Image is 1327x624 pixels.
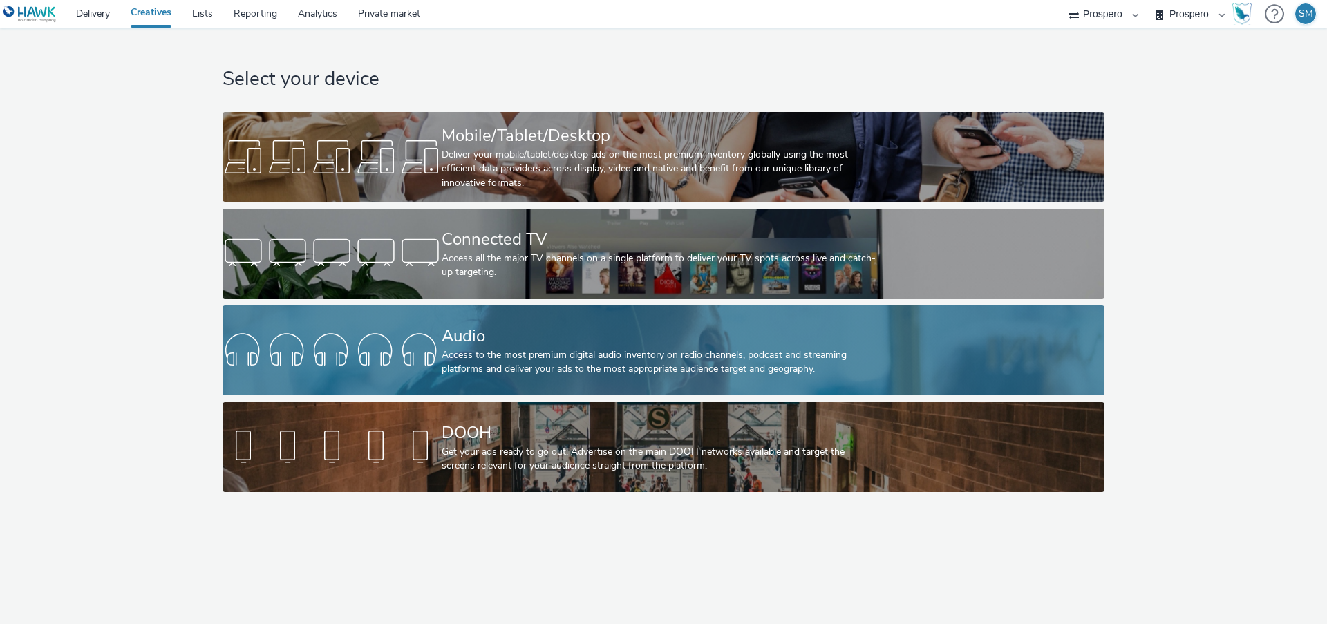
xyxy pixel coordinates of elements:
[442,252,880,280] div: Access all the major TV channels on a single platform to deliver your TV spots across live and ca...
[442,148,880,190] div: Deliver your mobile/tablet/desktop ads on the most premium inventory globally using the most effi...
[223,112,1104,202] a: Mobile/Tablet/DesktopDeliver your mobile/tablet/desktop ads on the most premium inventory globall...
[1232,3,1252,25] img: Hawk Academy
[442,227,880,252] div: Connected TV
[223,402,1104,492] a: DOOHGet your ads ready to go out! Advertise on the main DOOH networks available and target the sc...
[442,445,880,473] div: Get your ads ready to go out! Advertise on the main DOOH networks available and target the screen...
[1232,3,1258,25] a: Hawk Academy
[442,324,880,348] div: Audio
[442,421,880,445] div: DOOH
[1299,3,1313,24] div: SM
[223,209,1104,299] a: Connected TVAccess all the major TV channels on a single platform to deliver your TV spots across...
[442,124,880,148] div: Mobile/Tablet/Desktop
[442,348,880,377] div: Access to the most premium digital audio inventory on radio channels, podcast and streaming platf...
[223,66,1104,93] h1: Select your device
[3,6,57,23] img: undefined Logo
[223,305,1104,395] a: AudioAccess to the most premium digital audio inventory on radio channels, podcast and streaming ...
